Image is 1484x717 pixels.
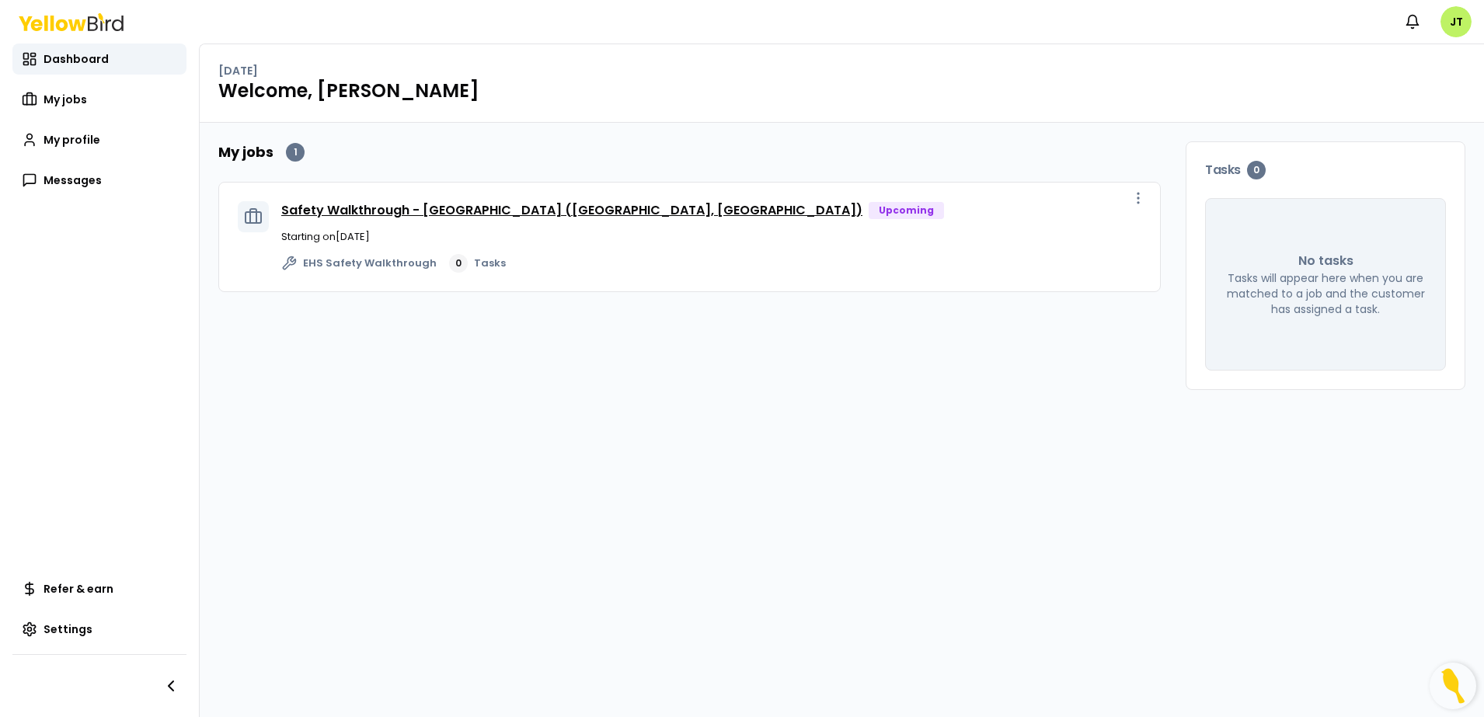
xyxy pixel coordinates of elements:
[281,229,1141,245] p: Starting on [DATE]
[12,573,186,604] a: Refer & earn
[12,124,186,155] a: My profile
[44,132,100,148] span: My profile
[1224,270,1427,317] p: Tasks will appear here when you are matched to a job and the customer has assigned a task.
[1247,161,1266,179] div: 0
[869,202,944,219] div: Upcoming
[12,614,186,645] a: Settings
[218,141,273,163] h2: My jobs
[44,581,113,597] span: Refer & earn
[281,201,862,219] a: Safety Walkthrough - [GEOGRAPHIC_DATA] ([GEOGRAPHIC_DATA], [GEOGRAPHIC_DATA])
[44,92,87,107] span: My jobs
[12,165,186,196] a: Messages
[1298,252,1353,270] p: No tasks
[286,143,305,162] div: 1
[1440,6,1472,37] span: JT
[449,254,468,273] div: 0
[12,44,186,75] a: Dashboard
[12,84,186,115] a: My jobs
[44,172,102,188] span: Messages
[1430,663,1476,709] button: Open Resource Center
[218,78,1465,103] h1: Welcome, [PERSON_NAME]
[303,256,437,271] span: EHS Safety Walkthrough
[449,254,506,273] a: 0Tasks
[1205,161,1446,179] h3: Tasks
[44,621,92,637] span: Settings
[44,51,109,67] span: Dashboard
[218,63,258,78] p: [DATE]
